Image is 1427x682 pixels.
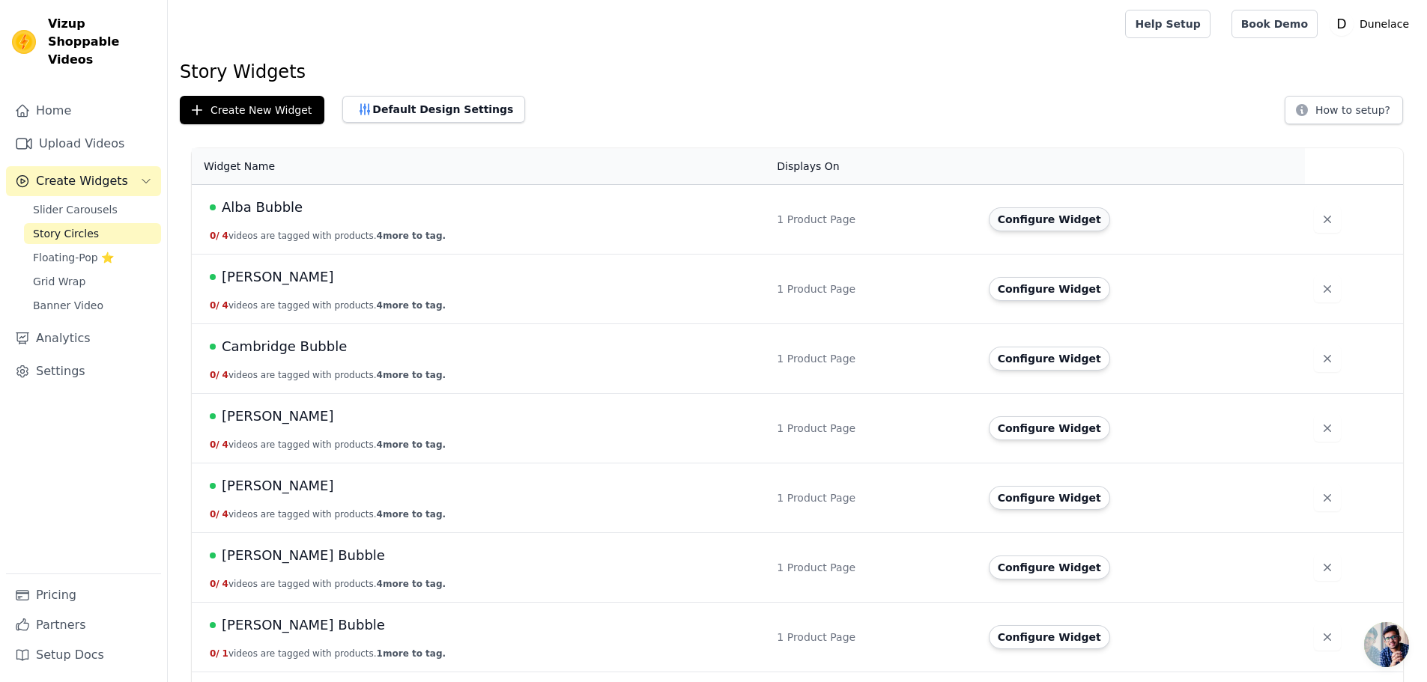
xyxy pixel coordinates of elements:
span: 1 [222,648,228,659]
a: Settings [6,356,161,386]
button: Delete widget [1314,484,1341,511]
button: 0/ 4videos are tagged with products.4more to tag. [210,439,446,451]
button: 0/ 4videos are tagged with products.4more to tag. [210,230,446,242]
span: Cambridge Bubble [222,336,347,357]
span: 0 / [210,509,219,520]
button: Configure Widget [989,347,1110,371]
button: Delete widget [1314,415,1341,442]
div: 1 Product Page [777,421,970,436]
span: Live Published [210,413,216,419]
span: [PERSON_NAME] [222,267,334,287]
a: Upload Videos [6,129,161,159]
a: Home [6,96,161,126]
span: Live Published [210,483,216,489]
span: 4 more to tag. [377,370,446,380]
button: Create New Widget [180,96,324,124]
span: [PERSON_NAME] Bubble [222,545,385,566]
span: Banner Video [33,298,103,313]
span: 0 / [210,439,219,450]
img: Vizup [12,30,36,54]
span: Slider Carousels [33,202,118,217]
text: D [1336,16,1346,31]
span: 1 more to tag. [377,648,446,659]
a: Help Setup [1125,10,1210,38]
button: Configure Widget [989,486,1110,510]
div: 1 Product Page [777,281,970,296]
div: 1 Product Page [777,490,970,505]
a: Story Circles [24,223,161,244]
button: Delete widget [1314,275,1341,302]
a: Floating-Pop ⭐ [24,247,161,268]
button: 0/ 4videos are tagged with products.4more to tag. [210,508,446,520]
button: Create Widgets [6,166,161,196]
button: 0/ 4videos are tagged with products.4more to tag. [210,369,446,381]
a: Analytics [6,323,161,353]
a: Pricing [6,580,161,610]
span: Live Published [210,622,216,628]
th: Displays On [768,148,979,185]
a: How to setup? [1285,106,1403,121]
span: 4 [222,300,228,311]
span: 4 [222,579,228,589]
span: 4 [222,509,228,520]
span: Story Circles [33,226,99,241]
span: Live Published [210,344,216,350]
span: 4 more to tag. [377,300,446,311]
span: 4 more to tag. [377,579,446,589]
span: Live Published [210,274,216,280]
th: Widget Name [192,148,768,185]
span: Floating-Pop ⭐ [33,250,114,265]
span: 4 more to tag. [377,231,446,241]
button: Delete widget [1314,554,1341,581]
span: 0 / [210,370,219,380]
button: Delete widget [1314,345,1341,372]
button: Configure Widget [989,207,1110,231]
span: [PERSON_NAME] Bubble [222,615,385,636]
p: Dunelace [1354,10,1415,37]
a: Partners [6,610,161,640]
a: Slider Carousels [24,199,161,220]
span: Live Published [210,204,216,210]
div: 1 Product Page [777,351,970,366]
span: [PERSON_NAME] [222,406,334,427]
span: 4 [222,439,228,450]
span: [PERSON_NAME] [222,475,334,496]
button: How to setup? [1285,96,1403,124]
button: 0/ 4videos are tagged with products.4more to tag. [210,578,446,590]
button: Configure Widget [989,277,1110,301]
span: Live Published [210,552,216,558]
span: Vizup Shoppable Videos [48,15,155,69]
span: Create Widgets [36,172,128,190]
span: 4 [222,370,228,380]
span: 4 more to tag. [377,509,446,520]
div: Ouvrir le chat [1364,622,1409,667]
button: Delete widget [1314,206,1341,233]
div: 1 Product Page [777,560,970,575]
span: 0 / [210,579,219,589]
span: Alba Bubble [222,197,303,218]
button: Delete widget [1314,624,1341,651]
h1: Story Widgets [180,60,1415,84]
button: Configure Widget [989,625,1110,649]
span: 0 / [210,300,219,311]
button: Default Design Settings [342,96,525,123]
span: 4 [222,231,228,241]
div: 1 Product Page [777,630,970,645]
button: D Dunelace [1330,10,1415,37]
button: 0/ 4videos are tagged with products.4more to tag. [210,299,446,311]
a: Book Demo [1231,10,1318,38]
span: Grid Wrap [33,274,85,289]
span: 4 more to tag. [377,439,446,450]
a: Grid Wrap [24,271,161,292]
span: 0 / [210,648,219,659]
span: 0 / [210,231,219,241]
a: Banner Video [24,295,161,316]
button: 0/ 1videos are tagged with products.1more to tag. [210,648,446,660]
div: 1 Product Page [777,212,970,227]
a: Setup Docs [6,640,161,670]
button: Configure Widget [989,555,1110,579]
button: Configure Widget [989,416,1110,440]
